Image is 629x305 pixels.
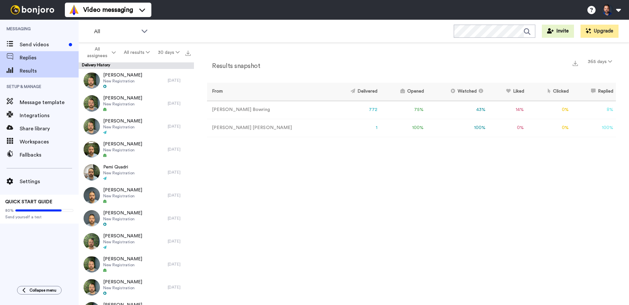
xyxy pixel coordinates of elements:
[168,147,191,152] div: [DATE]
[103,233,142,239] span: [PERSON_NAME]
[571,83,616,101] th: Replied
[168,101,191,106] div: [DATE]
[5,208,14,213] span: 80%
[154,47,183,58] button: 30 days
[103,147,142,153] span: New Registration
[103,279,142,285] span: [PERSON_NAME]
[329,101,380,119] td: 772
[427,101,488,119] td: 43 %
[488,101,526,119] td: 14 %
[84,46,110,59] span: All assignees
[168,78,191,83] div: [DATE]
[183,48,193,57] button: Export all results that match these filters now.
[8,5,57,14] img: bj-logo-header-white.svg
[20,67,79,75] span: Results
[84,164,100,181] img: 47f47dba-a97e-447c-b2c9-7ad7a87a6ee8-thumb.jpg
[329,83,380,101] th: Delivered
[103,210,142,216] span: [PERSON_NAME]
[427,119,488,137] td: 100 %
[103,118,142,124] span: [PERSON_NAME]
[120,47,154,58] button: All results
[581,25,619,38] button: Upgrade
[79,115,194,138] a: [PERSON_NAME]New Registration[DATE]
[20,98,79,106] span: Message template
[571,119,616,137] td: 100 %
[79,138,194,161] a: [PERSON_NAME]New Registration[DATE]
[103,187,142,193] span: [PERSON_NAME]
[94,28,138,35] span: All
[69,5,79,15] img: vm-color.svg
[103,256,142,262] span: [PERSON_NAME]
[527,119,572,137] td: 0 %
[84,141,100,158] img: 26c26272-a432-4cf3-be24-489683a79e4f-thumb.jpg
[103,95,142,101] span: [PERSON_NAME]
[20,151,79,159] span: Fallbacks
[168,262,191,267] div: [DATE]
[103,216,142,222] span: New Registration
[80,43,120,62] button: All assignees
[20,125,79,133] span: Share library
[84,95,100,112] img: 0328b3b3-4bab-4c69-b699-011379cd17af-thumb.jpg
[103,239,142,245] span: New Registration
[168,216,191,221] div: [DATE]
[542,25,574,38] button: Invite
[584,56,616,68] button: 365 days
[84,256,100,272] img: bf2851f8-a6ef-4d44-a1bd-066b41e5beda-thumb.jpg
[79,69,194,92] a: [PERSON_NAME]New Registration[DATE]
[488,119,526,137] td: 0 %
[103,262,142,268] span: New Registration
[185,51,191,56] img: export.svg
[427,83,488,101] th: Watched
[168,124,191,129] div: [DATE]
[207,101,329,119] td: [PERSON_NAME] Bowring
[527,83,572,101] th: Clicked
[571,58,580,68] button: Export a summary of each team member’s results that match this filter now.
[5,214,73,220] span: Send yourself a test
[103,78,142,84] span: New Registration
[20,138,79,146] span: Workspaces
[380,83,426,101] th: Opened
[527,101,572,119] td: 0 %
[29,288,56,293] span: Collapse menu
[103,193,142,199] span: New Registration
[20,54,79,62] span: Replies
[17,286,62,294] button: Collapse menu
[488,83,526,101] th: Liked
[207,62,260,70] h2: Results snapshot
[20,178,79,185] span: Settings
[84,233,100,250] img: a6dc5556-93a5-4982-b312-a0d8eff8501f-thumb.jpg
[84,187,100,204] img: 70b64b9e-816f-4e2e-98ae-5b7281e37319-thumb.jpg
[79,207,194,230] a: [PERSON_NAME]New Registration[DATE]
[380,119,426,137] td: 100 %
[79,253,194,276] a: [PERSON_NAME]New Registration[DATE]
[103,141,142,147] span: [PERSON_NAME]
[84,279,100,295] img: 71c7546d-06ab-474b-958b-51d1bfff2102-thumb.jpg
[20,41,66,49] span: Send videos
[79,161,194,184] a: Pemi QuadriNew Registration[DATE]
[380,101,426,119] td: 75 %
[329,119,380,137] td: 1
[573,61,578,66] img: export.svg
[207,83,329,101] th: From
[84,210,100,227] img: 83981e70-b8c6-4445-a5a9-cb0d3c037b38-thumb.jpg
[79,92,194,115] a: [PERSON_NAME]New Registration[DATE]
[83,5,133,14] span: Video messaging
[79,184,194,207] a: [PERSON_NAME]New Registration[DATE]
[103,164,135,170] span: Pemi Quadri
[168,193,191,198] div: [DATE]
[103,170,135,176] span: New Registration
[20,112,79,120] span: Integrations
[84,72,100,89] img: 619dd19d-eeb8-44f6-be83-deef7c95c271-thumb.jpg
[103,101,142,107] span: New Registration
[79,230,194,253] a: [PERSON_NAME]New Registration[DATE]
[5,200,52,204] span: QUICK START GUIDE
[168,170,191,175] div: [DATE]
[168,239,191,244] div: [DATE]
[103,124,142,130] span: New Registration
[103,285,142,291] span: New Registration
[103,72,142,78] span: [PERSON_NAME]
[571,101,616,119] td: 8 %
[79,276,194,299] a: [PERSON_NAME]New Registration[DATE]
[84,118,100,135] img: 0eff638e-1d12-4164-84be-29ea9e93f4ac-thumb.jpg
